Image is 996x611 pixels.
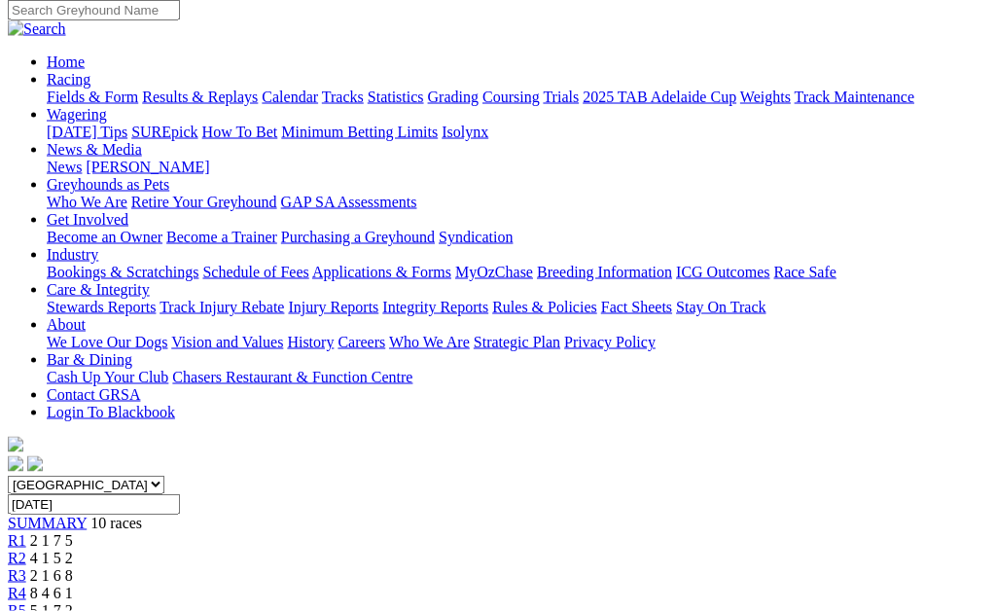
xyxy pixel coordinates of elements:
[8,456,23,472] img: facebook.svg
[389,334,470,350] a: Who We Are
[47,54,85,70] a: Home
[338,334,385,350] a: Careers
[47,194,127,210] a: Who We Are
[166,229,277,245] a: Become a Trainer
[47,246,98,263] a: Industry
[30,567,73,584] span: 2 1 6 8
[47,159,82,175] a: News
[131,124,197,140] a: SUREpick
[601,299,672,315] a: Fact Sheets
[30,585,73,601] span: 8 4 6 1
[202,264,308,280] a: Schedule of Fees
[47,124,988,141] div: Wagering
[474,334,560,350] a: Strategic Plan
[47,176,169,193] a: Greyhounds as Pets
[47,106,107,123] a: Wagering
[86,159,209,175] a: [PERSON_NAME]
[47,281,150,298] a: Care & Integrity
[47,404,175,420] a: Login To Blackbook
[47,159,988,176] div: News & Media
[47,229,162,245] a: Become an Owner
[47,299,988,316] div: Care & Integrity
[47,71,90,88] a: Racing
[47,334,167,350] a: We Love Our Dogs
[281,124,438,140] a: Minimum Betting Limits
[8,515,87,531] a: SUMMARY
[455,264,533,280] a: MyOzChase
[47,211,128,228] a: Get Involved
[8,567,26,584] a: R3
[312,264,451,280] a: Applications & Forms
[583,89,736,105] a: 2025 TAB Adelaide Cup
[47,369,168,385] a: Cash Up Your Club
[160,299,284,315] a: Track Injury Rebate
[564,334,656,350] a: Privacy Policy
[676,299,765,315] a: Stay On Track
[442,124,488,140] a: Isolynx
[171,334,283,350] a: Vision and Values
[47,351,132,368] a: Bar & Dining
[8,550,26,566] a: R2
[676,264,769,280] a: ICG Outcomes
[172,369,412,385] a: Chasers Restaurant & Function Centre
[8,494,180,515] input: Select date
[47,369,988,386] div: Bar & Dining
[8,532,26,549] a: R1
[47,124,127,140] a: [DATE] Tips
[287,334,334,350] a: History
[47,89,138,105] a: Fields & Form
[492,299,597,315] a: Rules & Policies
[322,89,364,105] a: Tracks
[47,386,140,403] a: Contact GRSA
[740,89,791,105] a: Weights
[439,229,513,245] a: Syndication
[8,585,26,601] a: R4
[773,264,836,280] a: Race Safe
[281,194,417,210] a: GAP SA Assessments
[428,89,479,105] a: Grading
[795,89,914,105] a: Track Maintenance
[47,264,988,281] div: Industry
[368,89,424,105] a: Statistics
[131,194,277,210] a: Retire Your Greyhound
[47,334,988,351] div: About
[47,264,198,280] a: Bookings & Scratchings
[47,141,142,158] a: News & Media
[543,89,579,105] a: Trials
[90,515,142,531] span: 10 races
[47,316,86,333] a: About
[47,229,988,246] div: Get Involved
[47,194,988,211] div: Greyhounds as Pets
[142,89,258,105] a: Results & Replays
[382,299,488,315] a: Integrity Reports
[202,124,278,140] a: How To Bet
[30,550,73,566] span: 4 1 5 2
[47,89,988,106] div: Racing
[482,89,540,105] a: Coursing
[8,437,23,452] img: logo-grsa-white.png
[30,532,73,549] span: 2 1 7 5
[27,456,43,472] img: twitter.svg
[288,299,378,315] a: Injury Reports
[47,299,156,315] a: Stewards Reports
[281,229,435,245] a: Purchasing a Greyhound
[537,264,672,280] a: Breeding Information
[8,20,66,38] img: Search
[262,89,318,105] a: Calendar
